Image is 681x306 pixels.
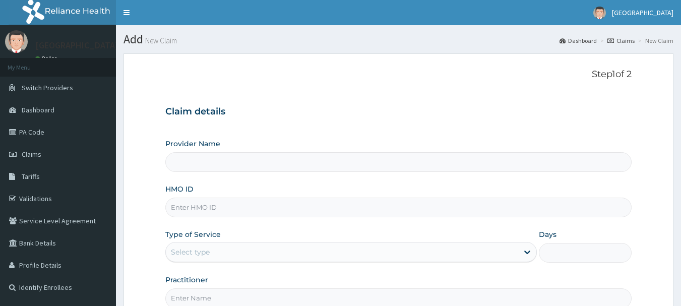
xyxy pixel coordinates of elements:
[612,8,673,17] span: [GEOGRAPHIC_DATA]
[171,247,210,257] div: Select type
[143,37,177,44] small: New Claim
[165,275,208,285] label: Practitioner
[165,106,632,117] h3: Claim details
[35,55,59,62] a: Online
[22,172,40,181] span: Tariffs
[5,30,28,53] img: User Image
[636,36,673,45] li: New Claim
[560,36,597,45] a: Dashboard
[165,184,194,194] label: HMO ID
[165,139,220,149] label: Provider Name
[165,198,632,217] input: Enter HMO ID
[165,229,221,239] label: Type of Service
[22,150,41,159] span: Claims
[22,105,54,114] span: Dashboard
[165,69,632,80] p: Step 1 of 2
[539,229,556,239] label: Days
[593,7,606,19] img: User Image
[35,41,118,50] p: [GEOGRAPHIC_DATA]
[22,83,73,92] span: Switch Providers
[123,33,673,46] h1: Add
[607,36,635,45] a: Claims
